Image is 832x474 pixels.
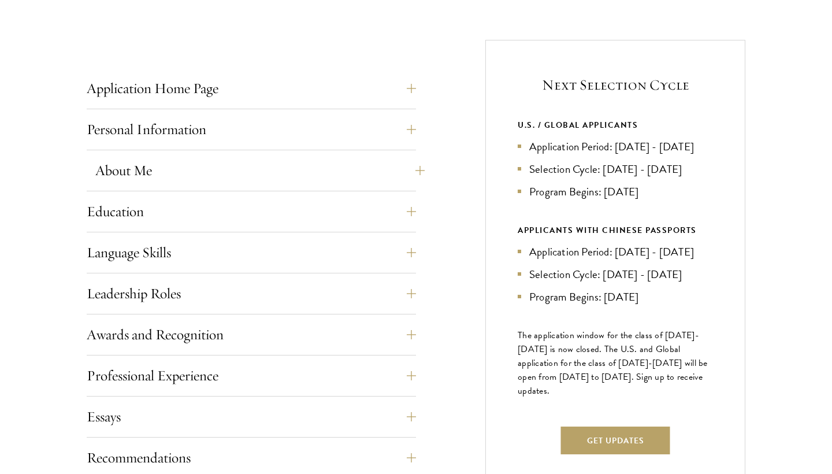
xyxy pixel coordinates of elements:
button: Get Updates [561,427,670,454]
li: Selection Cycle: [DATE] - [DATE] [518,266,713,283]
button: Application Home Page [87,75,416,102]
h5: Next Selection Cycle [518,75,713,95]
button: Language Skills [87,239,416,266]
li: Application Period: [DATE] - [DATE] [518,138,713,155]
li: Program Begins: [DATE] [518,288,713,305]
li: Program Begins: [DATE] [518,183,713,200]
button: About Me [95,157,425,184]
button: Awards and Recognition [87,321,416,349]
button: Personal Information [87,116,416,143]
button: Professional Experience [87,362,416,390]
button: Recommendations [87,444,416,472]
div: APPLICANTS WITH CHINESE PASSPORTS [518,223,713,238]
div: U.S. / GLOBAL APPLICANTS [518,118,713,132]
button: Education [87,198,416,225]
span: The application window for the class of [DATE]-[DATE] is now closed. The U.S. and Global applicat... [518,328,708,398]
button: Essays [87,403,416,431]
li: Selection Cycle: [DATE] - [DATE] [518,161,713,177]
button: Leadership Roles [87,280,416,308]
li: Application Period: [DATE] - [DATE] [518,243,713,260]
